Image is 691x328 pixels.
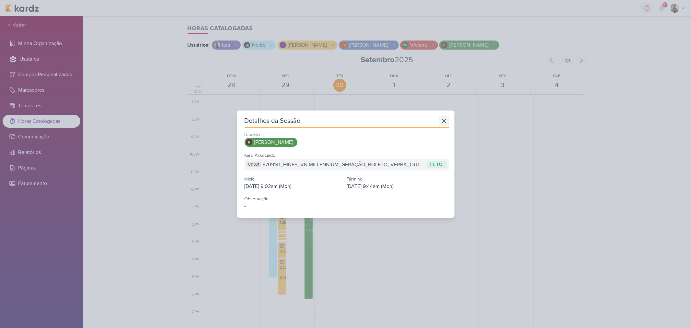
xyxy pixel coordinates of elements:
[245,196,269,202] label: Observação
[247,162,261,167] div: CT1601
[245,116,301,125] div: Detalhes da Sessão
[246,139,252,146] img: Rafael Dornelles
[347,182,449,190] div: [DATE] 9:44am (Mon)
[263,161,424,169] span: 8709141_HINES_VN MILLENNIUM_GERAÇÃO_BOLETO_VERBA_OUTUBRO
[254,138,294,146] span: [PERSON_NAME]
[245,153,276,158] label: Kard Associado
[245,202,449,210] div: -
[245,132,260,137] label: Usuário
[245,182,347,190] div: [DATE] 9:02am (Mon)
[427,161,447,168] div: FEITO
[245,176,255,182] label: Início
[347,176,363,182] label: Término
